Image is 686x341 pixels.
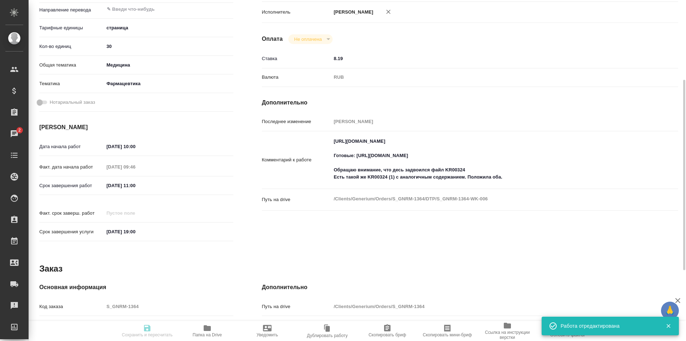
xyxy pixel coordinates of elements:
[39,24,104,31] p: Тарифные единицы
[104,226,166,237] input: ✎ Введи что-нибудь
[104,41,233,52] input: ✎ Введи что-нибудь
[262,196,331,203] p: Путь на drive
[331,9,373,16] p: [PERSON_NAME]
[39,210,104,217] p: Факт. срок заверш. работ
[661,323,676,329] button: Закрыть
[104,180,166,191] input: ✎ Введи что-нибудь
[39,62,104,69] p: Общая тематика
[537,321,597,341] button: Обновить файлы
[423,332,472,337] span: Скопировать мини-бриф
[331,116,643,127] input: Пустое поле
[39,164,104,171] p: Факт. дата начала работ
[357,321,417,341] button: Скопировать бриф
[661,302,679,320] button: 🙏
[122,332,173,337] span: Сохранить и пересчитать
[39,43,104,50] p: Кол-во единиц
[262,118,331,125] p: Последнее изменение
[229,9,231,10] button: Open
[39,283,233,292] h4: Основная информация
[50,99,95,106] span: Нотариальный заказ
[331,53,643,64] input: ✎ Введи что-нибудь
[39,80,104,87] p: Тематика
[39,263,63,274] h2: Заказ
[262,156,331,164] p: Комментарий к работе
[381,4,396,20] button: Удалить исполнителя
[331,193,643,205] textarea: /Clients/Generium/Orders/S_GNRM-1364/DTP/S_GNRM-1364-WK-006
[262,98,678,107] h4: Дополнительно
[307,333,348,338] span: Дублировать работу
[104,162,166,172] input: Пустое поле
[262,74,331,81] p: Валюта
[104,320,233,330] input: Пустое поле
[331,71,643,83] div: RUB
[2,125,27,143] a: 2
[104,301,233,312] input: Пустое поле
[104,22,233,34] div: страница
[297,321,357,341] button: Дублировать работу
[39,228,104,235] p: Срок завершения услуги
[14,127,25,134] span: 2
[561,322,655,330] div: Работа отредактирована
[262,303,331,310] p: Путь на drive
[664,303,676,318] span: 🙏
[331,135,643,183] textarea: [URL][DOMAIN_NAME] Готовые: [URL][DOMAIN_NAME] Обращаю внимание, что десь задвоился файл KR00324 ...
[288,34,332,44] div: Не оплачена
[257,332,278,337] span: Уведомить
[117,321,177,341] button: Сохранить и пересчитать
[262,35,283,43] h4: Оплата
[104,78,233,90] div: Фармацевтика
[106,5,207,14] input: ✎ Введи что-нибудь
[417,321,477,341] button: Скопировать мини-бриф
[104,59,233,71] div: Медицина
[104,141,166,152] input: ✎ Введи что-нибудь
[262,283,678,292] h4: Дополнительно
[39,6,104,14] p: Направление перевода
[237,321,297,341] button: Уведомить
[39,123,233,132] h4: [PERSON_NAME]
[193,332,222,337] span: Папка на Drive
[262,9,331,16] p: Исполнитель
[331,301,643,312] input: Пустое поле
[177,321,237,341] button: Папка на Drive
[39,143,104,150] p: Дата начала работ
[477,321,537,341] button: Ссылка на инструкции верстки
[292,36,324,42] button: Не оплачена
[482,330,533,340] span: Ссылка на инструкции верстки
[331,320,643,330] input: Пустое поле
[39,303,104,310] p: Код заказа
[104,208,166,218] input: Пустое поле
[262,55,331,62] p: Ставка
[39,182,104,189] p: Срок завершения работ
[368,332,406,337] span: Скопировать бриф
